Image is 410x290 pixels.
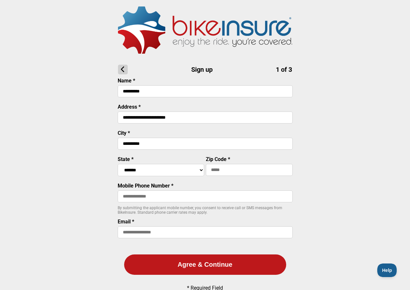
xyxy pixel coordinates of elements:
label: Email * [118,219,134,225]
p: By submitting the applicant mobile number, you consent to receive call or SMS messages from BikeI... [118,206,293,215]
label: Address * [118,104,141,110]
label: State * [118,156,134,162]
h1: Sign up [118,65,292,74]
label: Name * [118,78,135,84]
label: City * [118,130,130,136]
label: Zip Code * [206,156,230,162]
iframe: Toggle Customer Support [377,263,397,277]
button: Agree & Continue [124,254,286,275]
label: Mobile Phone Number * [118,183,173,189]
span: 1 of 3 [276,66,292,73]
